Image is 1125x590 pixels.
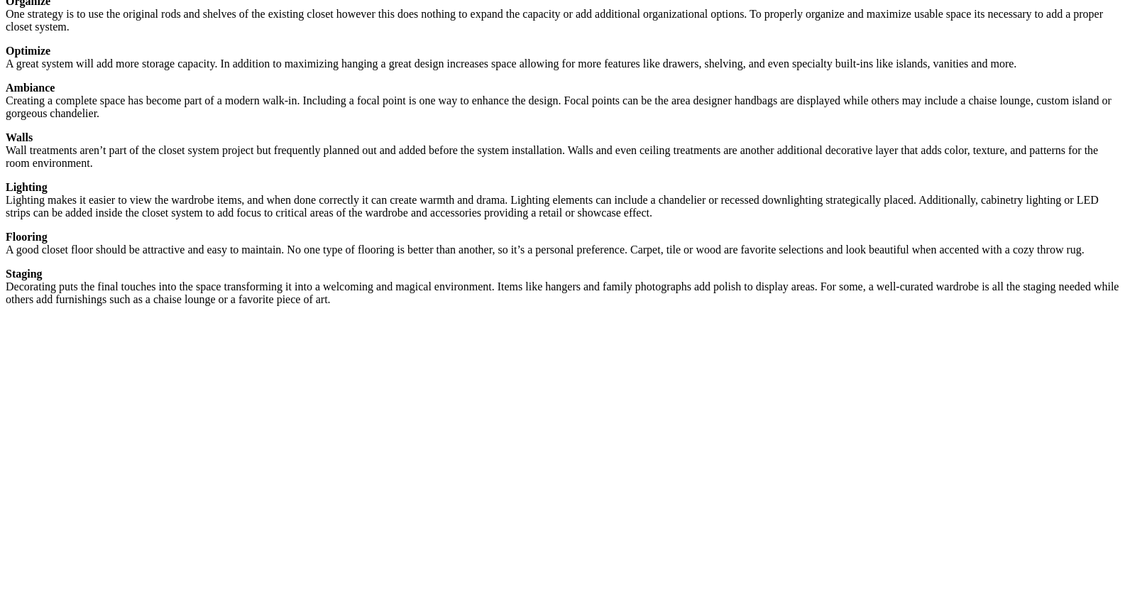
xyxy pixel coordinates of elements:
strong: Lighting [6,181,48,193]
strong: Walls [6,131,33,143]
p: A great system will add more storage capacity. In addition to maximizing hanging a great design i... [6,45,1119,70]
p: Decorating puts the final touches into the space transforming it into a welcoming and magical env... [6,268,1119,306]
p: Creating a complete space has become part of a modern walk-in. Including a focal point is one way... [6,82,1119,120]
strong: Optimize [6,45,50,57]
strong: Ambiance [6,82,55,94]
p: A good closet floor should be attractive and easy to maintain. No one type of flooring is better ... [6,231,1119,256]
p: Lighting makes it easier to view the wardrobe items, and when done correctly it can create warmth... [6,181,1119,219]
strong: Staging [6,268,43,280]
p: Wall treatments aren’t part of the closet system project but frequently planned out and added bef... [6,131,1119,170]
strong: Flooring [6,231,48,243]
